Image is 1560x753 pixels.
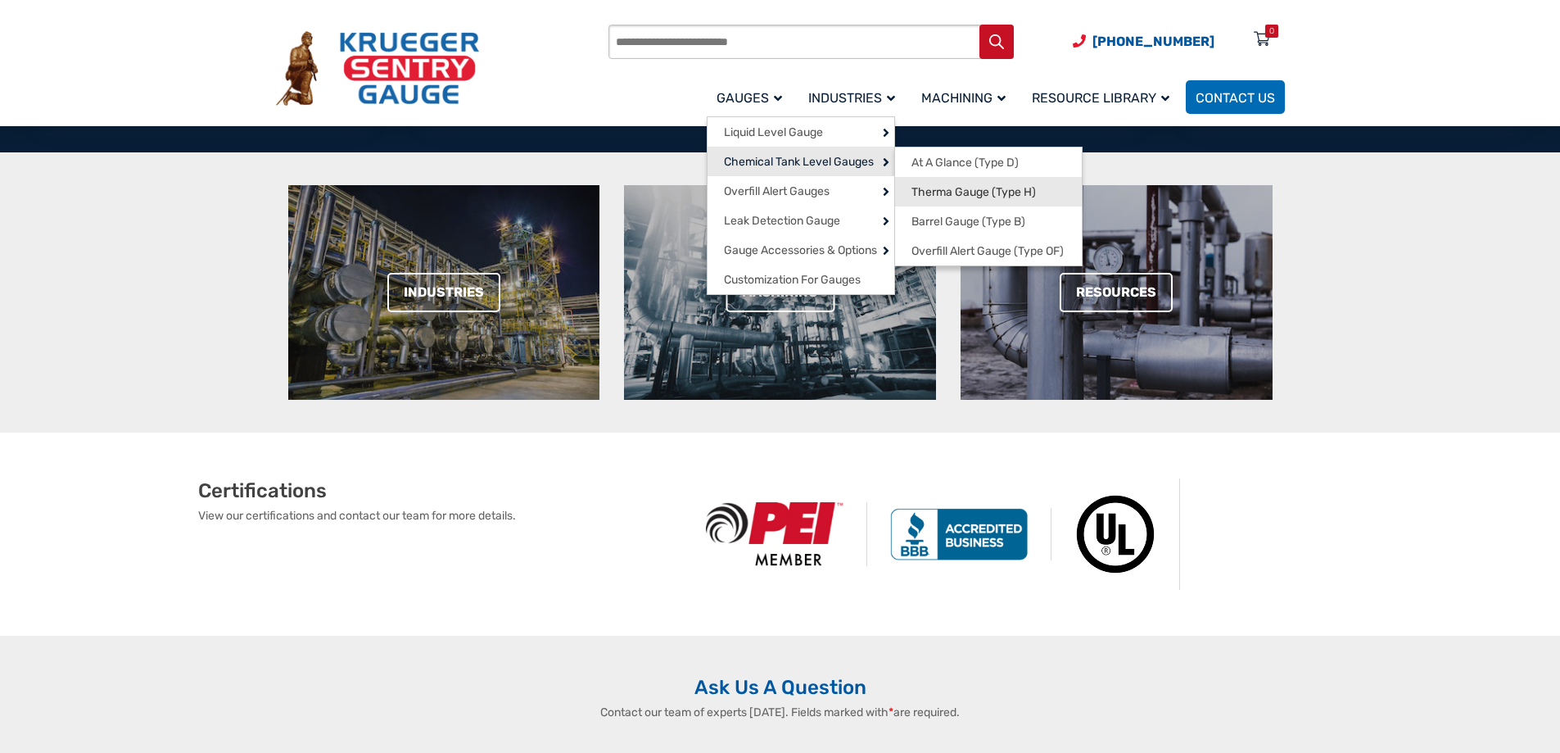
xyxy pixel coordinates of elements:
a: Overfill Alert Gauges [708,176,894,206]
a: Industries [798,78,911,116]
a: At A Glance (Type D) [895,147,1082,177]
a: Contact Us [1186,80,1285,114]
span: Contact Us [1196,90,1275,106]
a: Customization For Gauges [708,265,894,294]
a: Gauges [707,78,798,116]
a: Chemical Tank Level Gauges [708,147,894,176]
img: Krueger Sentry Gauge [276,31,479,107]
a: Leak Detection Gauge [708,206,894,235]
a: Barrel Gauge (Type B) [895,206,1082,236]
a: Industries [387,273,500,312]
span: Chemical Tank Level Gauges [724,155,874,170]
a: Liquid Level Gauge [708,117,894,147]
span: Barrel Gauge (Type B) [911,215,1025,229]
span: Customization For Gauges [724,273,861,288]
a: Overfill Alert Gauge (Type OF) [895,236,1082,265]
span: Liquid Level Gauge [724,125,823,140]
img: PEI Member [683,502,867,565]
a: Therma Gauge (Type H) [895,177,1082,206]
a: Phone Number (920) 434-8860 [1073,31,1214,52]
a: Machining [911,78,1022,116]
span: Gauges [717,90,782,106]
span: At A Glance (Type D) [911,156,1019,170]
span: Overfill Alert Gauges [724,184,830,199]
h2: Ask Us A Question [276,675,1285,700]
a: Gauge Accessories & Options [708,235,894,265]
h2: Certifications [198,479,683,503]
a: Resources [1060,273,1173,312]
span: Machining [921,90,1006,106]
img: Underwriters Laboratories [1051,479,1180,590]
span: [PHONE_NUMBER] [1092,34,1214,49]
p: View our certifications and contact our team for more details. [198,507,683,524]
p: Contact our team of experts [DATE]. Fields marked with are required. [514,704,1047,721]
span: Gauge Accessories & Options [724,243,877,258]
span: Overfill Alert Gauge (Type OF) [911,244,1064,259]
span: Therma Gauge (Type H) [911,185,1036,200]
img: BBB [867,508,1051,560]
span: Resource Library [1032,90,1169,106]
span: Leak Detection Gauge [724,214,840,229]
div: 0 [1269,25,1274,38]
span: Industries [808,90,895,106]
a: Resource Library [1022,78,1186,116]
